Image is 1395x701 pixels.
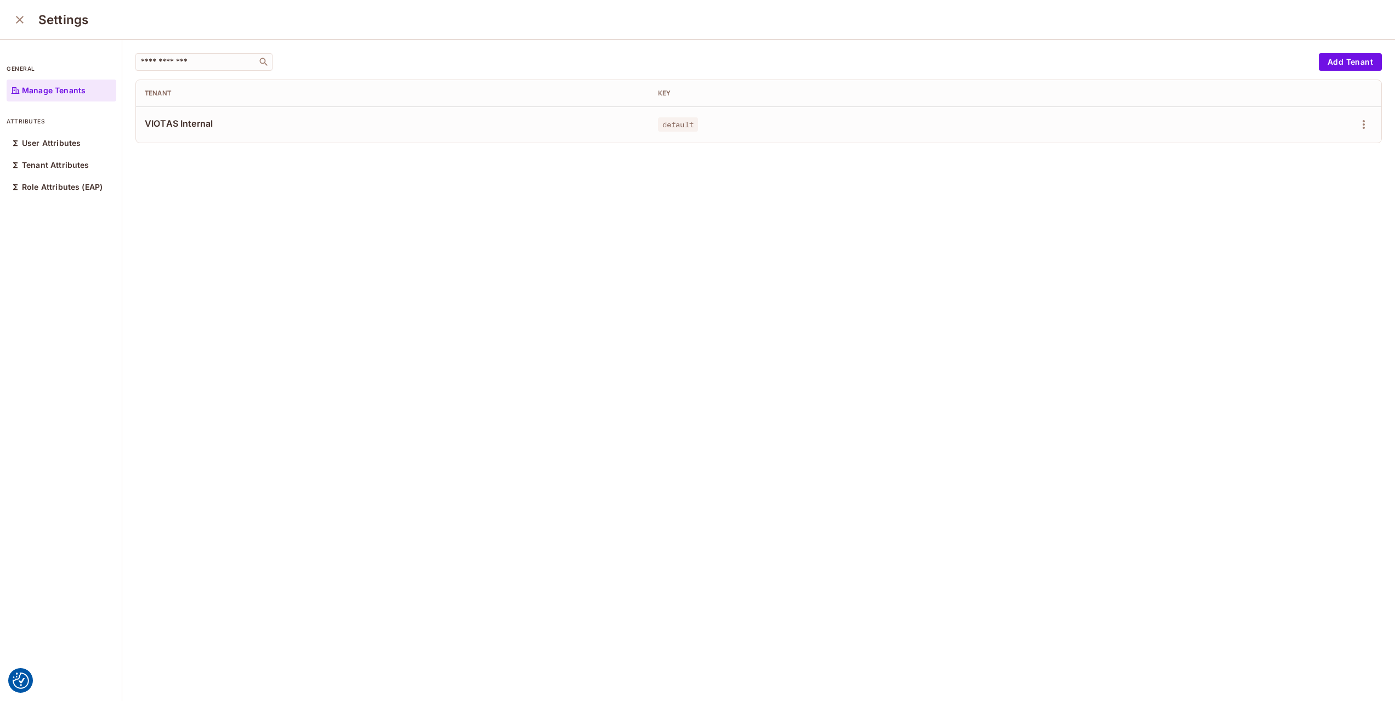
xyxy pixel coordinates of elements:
button: Add Tenant [1319,53,1382,71]
p: Tenant Attributes [22,161,89,169]
span: default [658,117,698,132]
p: Manage Tenants [22,86,86,95]
h3: Settings [38,12,88,27]
p: User Attributes [22,139,81,148]
div: Tenant [145,89,640,98]
button: close [9,9,31,31]
div: Key [658,89,1154,98]
img: Revisit consent button [13,672,29,689]
p: general [7,64,116,73]
span: VIOTAS Internal [145,117,640,129]
p: Role Attributes (EAP) [22,183,103,191]
p: attributes [7,117,116,126]
button: Consent Preferences [13,672,29,689]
